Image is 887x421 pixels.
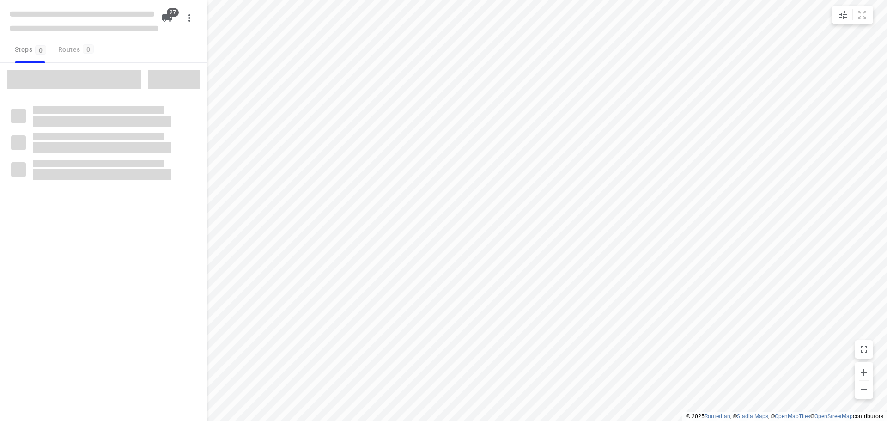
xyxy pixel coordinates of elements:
[814,413,853,420] a: OpenStreetMap
[705,413,730,420] a: Routetitan
[832,6,873,24] div: small contained button group
[686,413,883,420] li: © 2025 , © , © © contributors
[775,413,810,420] a: OpenMapTiles
[834,6,852,24] button: Map settings
[737,413,768,420] a: Stadia Maps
